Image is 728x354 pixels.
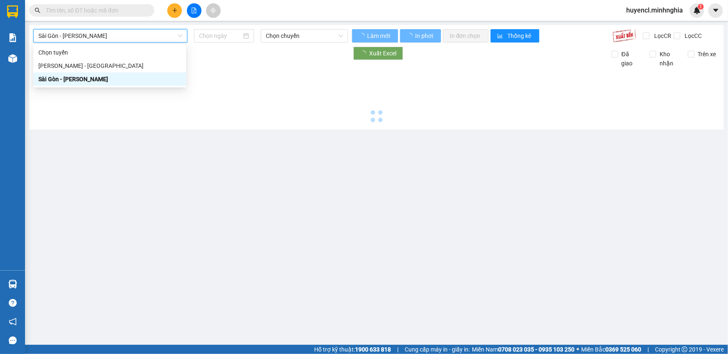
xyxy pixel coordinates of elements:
[699,4,702,10] span: 1
[605,346,641,353] strong: 0369 525 060
[612,29,636,42] img: 9k=
[367,31,391,40] span: Làm mới
[8,33,17,42] img: solution-icon
[167,3,182,18] button: plus
[9,337,17,344] span: message
[405,345,470,354] span: Cung cấp máy in - giấy in:
[712,7,720,14] span: caret-down
[472,345,574,354] span: Miền Nam
[491,29,539,42] button: bar-chartThống kê
[187,3,202,18] button: file-add
[266,30,343,42] span: Chọn chuyến
[443,29,489,42] button: In đơn chọn
[400,29,441,42] button: In phơi
[210,7,216,13] span: aim
[695,50,720,59] span: Trên xe
[353,47,403,60] button: Xuất Excel
[693,7,701,14] img: icon-new-feature
[682,347,688,352] span: copyright
[46,6,144,15] input: Tìm tên, số ĐT hoặc mã đơn
[577,348,579,351] span: ⚪️
[407,33,414,39] span: loading
[581,345,641,354] span: Miền Bắc
[656,50,681,68] span: Kho nhận
[352,29,398,42] button: Làm mới
[7,5,18,18] img: logo-vxr
[38,30,182,42] span: Sài Gòn - Phan Rí
[359,33,366,39] span: loading
[206,3,221,18] button: aim
[415,31,434,40] span: In phơi
[199,31,242,40] input: Chọn ngày
[8,54,17,63] img: warehouse-icon
[191,7,197,13] span: file-add
[397,345,398,354] span: |
[682,31,703,40] span: Lọc CC
[620,5,690,15] span: huyencl.minhnghia
[35,7,40,13] span: search
[498,346,574,353] strong: 0708 023 035 - 0935 103 250
[314,345,391,354] span: Hỗ trợ kỹ thuật:
[651,31,673,40] span: Lọc CR
[9,299,17,307] span: question-circle
[618,50,643,68] span: Đã giao
[497,33,504,40] span: bar-chart
[647,345,649,354] span: |
[355,346,391,353] strong: 1900 633 818
[508,31,533,40] span: Thống kê
[708,3,723,18] button: caret-down
[172,7,178,13] span: plus
[9,318,17,326] span: notification
[8,280,17,289] img: warehouse-icon
[698,4,704,10] sup: 1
